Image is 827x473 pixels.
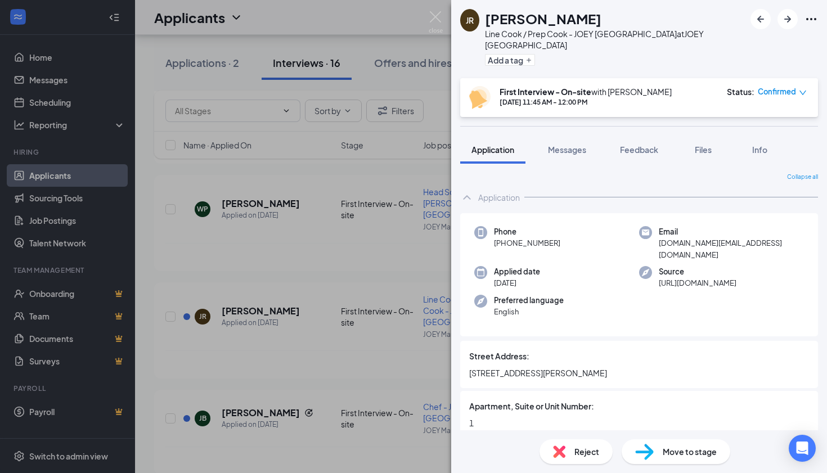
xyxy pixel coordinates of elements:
[500,87,591,97] b: First Interview - On-site
[494,266,540,277] span: Applied date
[754,12,767,26] svg: ArrowLeftNew
[663,445,717,458] span: Move to stage
[752,145,767,155] span: Info
[727,86,754,97] div: Status :
[525,57,532,64] svg: Plus
[781,12,794,26] svg: ArrowRight
[485,9,601,28] h1: [PERSON_NAME]
[469,350,529,362] span: Street Address:
[799,89,807,97] span: down
[659,277,736,289] span: [URL][DOMAIN_NAME]
[466,15,474,26] div: JR
[478,192,520,203] div: Application
[469,417,809,429] span: 1
[494,237,560,249] span: [PHONE_NUMBER]
[574,445,599,458] span: Reject
[494,226,560,237] span: Phone
[469,367,809,379] span: [STREET_ADDRESS][PERSON_NAME]
[659,266,736,277] span: Source
[787,173,818,182] span: Collapse all
[548,145,586,155] span: Messages
[471,145,514,155] span: Application
[750,9,771,29] button: ArrowLeftNew
[620,145,658,155] span: Feedback
[777,9,798,29] button: ArrowRight
[469,400,594,412] span: Apartment, Suite or Unit Number:
[659,226,804,237] span: Email
[485,54,535,66] button: PlusAdd a tag
[804,12,818,26] svg: Ellipses
[758,86,796,97] span: Confirmed
[789,435,816,462] div: Open Intercom Messenger
[695,145,712,155] span: Files
[485,28,745,51] div: Line Cook / Prep Cook - JOEY [GEOGRAPHIC_DATA] at JOEY [GEOGRAPHIC_DATA]
[494,306,564,317] span: English
[500,97,672,107] div: [DATE] 11:45 AM - 12:00 PM
[494,295,564,306] span: Preferred language
[659,237,804,260] span: [DOMAIN_NAME][EMAIL_ADDRESS][DOMAIN_NAME]
[460,191,474,204] svg: ChevronUp
[500,86,672,97] div: with [PERSON_NAME]
[494,277,540,289] span: [DATE]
